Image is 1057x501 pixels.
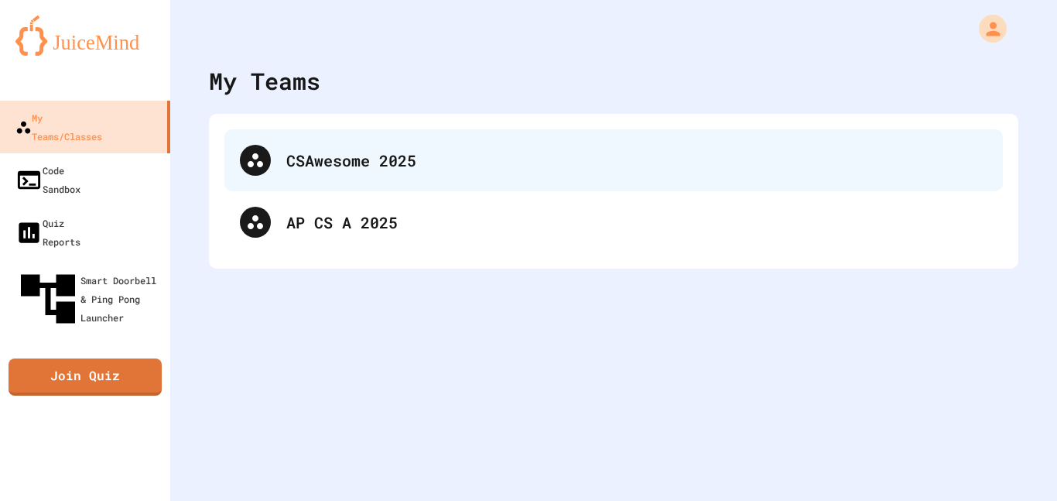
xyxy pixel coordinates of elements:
div: CSAwesome 2025 [224,129,1003,191]
div: Smart Doorbell & Ping Pong Launcher [15,266,164,331]
div: Code Sandbox [15,161,80,198]
div: My Account [963,11,1011,46]
img: logo-orange.svg [15,15,155,56]
div: My Teams/Classes [15,108,102,146]
div: Quiz Reports [15,214,80,251]
a: Join Quiz [9,359,162,396]
div: CSAwesome 2025 [286,149,987,172]
div: AP CS A 2025 [286,211,987,234]
div: AP CS A 2025 [224,191,1003,253]
div: My Teams [209,63,320,98]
